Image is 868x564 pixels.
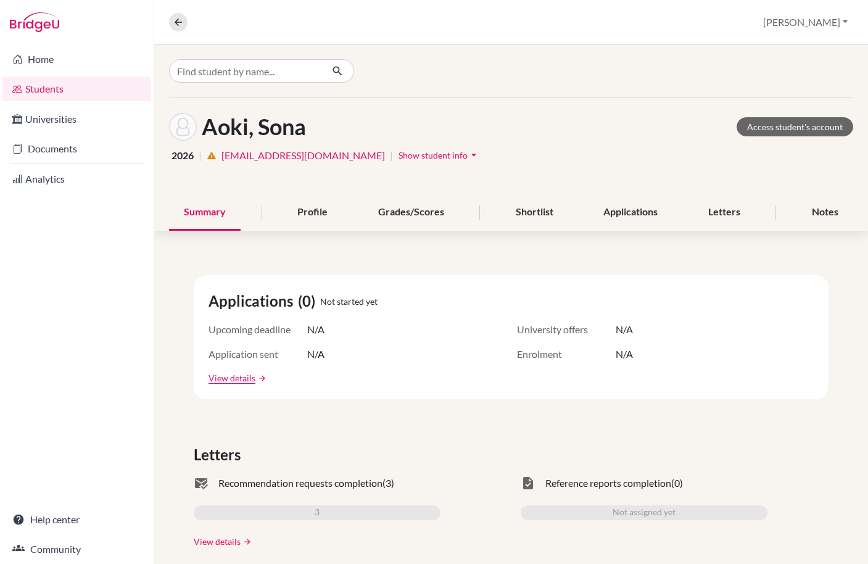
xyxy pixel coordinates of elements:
a: arrow_forward [241,537,252,546]
a: Analytics [2,167,151,191]
span: Not started yet [320,295,378,308]
span: Show student info [399,150,468,160]
span: Letters [194,444,246,466]
span: Reference reports completion [545,476,671,491]
span: Enrolment [517,347,616,362]
span: (0) [298,290,320,312]
span: (3) [382,476,394,491]
button: Show student infoarrow_drop_down [398,146,481,165]
span: 2026 [172,148,194,163]
a: Students [2,77,151,101]
div: Grades/Scores [363,194,459,231]
div: Profile [283,194,342,231]
span: Application sent [209,347,307,362]
div: Letters [693,194,755,231]
span: N/A [307,347,324,362]
div: Shortlist [501,194,568,231]
span: (0) [671,476,683,491]
span: University offers [517,322,616,337]
span: Applications [209,290,298,312]
i: warning [207,151,217,160]
a: Access student's account [737,117,853,136]
a: Community [2,537,151,562]
a: View details [194,535,241,548]
a: Universities [2,107,151,131]
a: [EMAIL_ADDRESS][DOMAIN_NAME] [221,148,385,163]
span: task [521,476,535,491]
span: N/A [616,322,633,337]
span: Upcoming deadline [209,322,307,337]
input: Find student by name... [169,59,322,83]
a: Help center [2,507,151,532]
div: Notes [797,194,853,231]
span: Recommendation requests completion [218,476,382,491]
h1: Aoki, Sona [202,114,306,140]
a: Home [2,47,151,72]
a: View details [209,371,255,384]
span: | [199,148,202,163]
div: Summary [169,194,241,231]
span: N/A [307,322,324,337]
a: arrow_forward [255,374,267,383]
span: N/A [616,347,633,362]
img: Bridge-U [10,12,59,32]
img: Sona Aoki's avatar [169,113,197,141]
span: 3 [315,505,320,520]
span: mark_email_read [194,476,209,491]
i: arrow_drop_down [468,149,480,161]
span: | [390,148,393,163]
a: Documents [2,136,151,161]
button: [PERSON_NAME] [758,10,853,34]
div: Applications [589,194,672,231]
span: Not assigned yet [613,505,676,520]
